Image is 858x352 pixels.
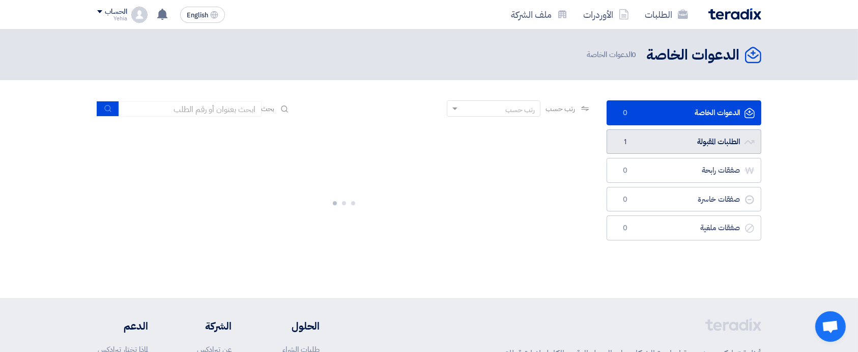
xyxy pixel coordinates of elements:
[619,223,632,233] span: 0
[187,12,208,19] span: English
[97,318,149,334] li: الدعم
[576,3,637,26] a: الأوردرات
[262,103,275,114] span: بحث
[632,49,637,60] span: 0
[131,7,148,23] img: profile_test.png
[637,3,696,26] a: الطلبات
[619,108,632,118] span: 0
[619,137,632,147] span: 1
[607,100,761,125] a: الدعوات الخاصة0
[262,318,320,334] li: الحلول
[587,49,639,61] span: الدعوات الخاصة
[607,158,761,183] a: صفقات رابحة0
[708,8,761,20] img: Teradix logo
[607,215,761,240] a: صفقات ملغية0
[503,3,576,26] a: ملف الشركة
[105,8,127,16] div: الحساب
[546,103,575,114] span: رتب حسب
[607,129,761,154] a: الطلبات المقبولة1
[647,45,740,65] h2: الدعوات الخاصة
[815,311,846,342] div: Open chat
[607,187,761,212] a: صفقات خاسرة0
[180,7,225,23] button: English
[505,104,535,115] div: رتب حسب
[619,166,632,176] span: 0
[119,101,262,117] input: ابحث بعنوان أو رقم الطلب
[97,16,127,21] div: Yehia
[179,318,232,334] li: الشركة
[619,195,632,205] span: 0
